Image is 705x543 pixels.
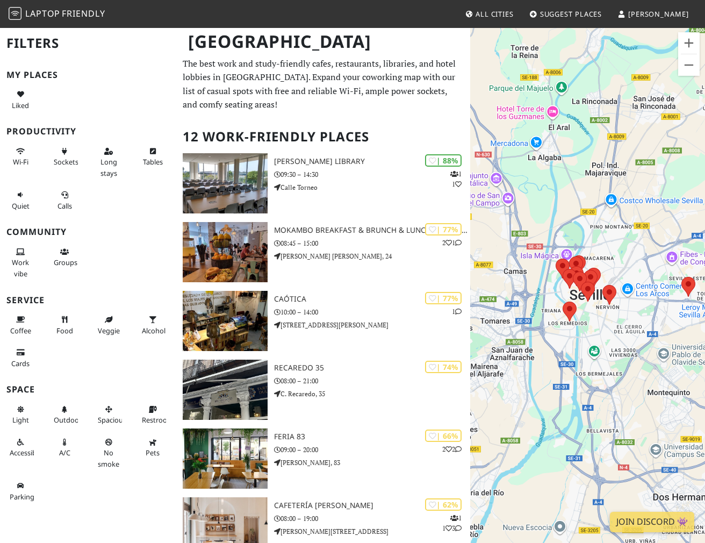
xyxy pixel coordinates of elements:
span: Pet friendly [146,448,160,458]
h3: Space [6,384,170,395]
h3: Mokambo Breakfast & Brunch & Lunch [GEOGRAPHIC_DATA] [274,226,470,235]
button: A/C [51,433,78,462]
span: Power sockets [54,157,78,167]
p: 09:00 – 20:00 [274,445,470,455]
span: All Cities [476,9,514,19]
button: Work vibe [6,243,34,282]
button: No smoke [95,433,123,473]
button: Wi-Fi [6,142,34,171]
button: Restroom [139,401,167,429]
p: [PERSON_NAME] [PERSON_NAME], 24 [274,251,470,261]
a: Caótica | 77% 1 Caótica 10:00 – 14:00 [STREET_ADDRESS][PERSON_NAME] [176,291,470,351]
h3: My Places [6,70,170,80]
span: Quiet [12,201,30,211]
h3: Caótica [274,295,470,304]
span: Group tables [54,258,77,267]
button: Light [6,401,34,429]
h3: Community [6,227,170,237]
h3: [PERSON_NAME] Library [274,157,470,166]
h3: Cafetería [PERSON_NAME] [274,501,470,510]
h3: Recaredo 35 [274,363,470,373]
button: Spacious [95,401,123,429]
img: Caótica [183,291,268,351]
button: Alcohol [139,311,167,339]
button: Food [51,311,78,339]
div: | 77% [425,223,462,235]
span: Credit cards [11,359,30,368]
div: | 77% [425,292,462,304]
h1: [GEOGRAPHIC_DATA] [179,27,468,56]
p: Calle Torneo [274,182,470,192]
p: [PERSON_NAME][STREET_ADDRESS] [274,526,470,537]
a: Feria 83 | 66% 22 Feria 83 09:00 – 20:00 [PERSON_NAME], 83 [176,428,470,489]
button: Pets [139,433,167,462]
div: | 74% [425,361,462,373]
span: Suggest Places [540,9,602,19]
p: 2 2 [442,444,462,454]
a: [PERSON_NAME] [613,4,693,24]
h2: Filters [6,27,170,60]
div: | 66% [425,430,462,442]
p: 09:30 – 14:30 [274,169,470,180]
h2: 12 Work-Friendly Places [183,120,464,153]
button: Accessible [6,433,34,462]
img: LaptopFriendly [9,7,21,20]
span: People working [12,258,29,278]
span: Natural light [12,415,29,425]
p: 1 1 [450,169,462,189]
div: | 62% [425,498,462,511]
span: Long stays [100,157,117,177]
span: Alcohol [142,326,166,335]
button: Quiet [6,186,34,215]
a: Join Discord 👾 [610,512,694,532]
p: C. Recaredo, 35 [274,389,470,399]
p: 1 [452,306,462,317]
a: All Cities [461,4,518,24]
p: 2 1 [442,238,462,248]
a: Mokambo Breakfast & Brunch & Lunch Sevilla | 77% 21 Mokambo Breakfast & Brunch & Lunch [GEOGRAPHI... [176,222,470,282]
span: Air conditioned [59,448,70,458]
span: Friendly [62,8,105,19]
span: Accessible [10,448,42,458]
a: Felipe González Márquez Library | 88% 11 [PERSON_NAME] Library 09:30 – 14:30 Calle Torneo [176,153,470,213]
button: Liked [6,85,34,114]
img: Recaredo 35 [183,360,268,420]
div: | 88% [425,154,462,167]
span: Liked [12,101,29,110]
button: Tables [139,142,167,171]
span: Outdoor area [54,415,82,425]
span: Stable Wi-Fi [13,157,28,167]
button: Zoom in [678,32,700,54]
button: Long stays [95,142,123,182]
span: Spacious [98,415,126,425]
span: Veggie [98,326,120,335]
span: Parking [10,492,34,502]
span: Food [56,326,73,335]
p: 08:00 – 21:00 [274,376,470,386]
span: Video/audio calls [57,201,72,211]
span: Restroom [142,415,174,425]
p: 10:00 – 14:00 [274,307,470,317]
p: 1 1 3 [442,513,462,533]
a: Recaredo 35 | 74% Recaredo 35 08:00 – 21:00 C. Recaredo, 35 [176,360,470,420]
h3: Service [6,295,170,305]
img: Felipe González Márquez Library [183,153,268,213]
span: Coffee [10,326,31,335]
button: Calls [51,186,78,215]
p: The best work and study-friendly cafes, restaurants, libraries, and hotel lobbies in [GEOGRAPHIC_... [183,57,464,112]
p: 08:00 – 19:00 [274,513,470,524]
button: Coffee [6,311,34,339]
button: Zoom out [678,54,700,76]
a: LaptopFriendly LaptopFriendly [9,5,105,24]
button: Sockets [51,142,78,171]
span: [PERSON_NAME] [628,9,689,19]
button: Groups [51,243,78,271]
h3: Feria 83 [274,432,470,441]
a: Suggest Places [525,4,607,24]
button: Cards [6,344,34,372]
p: [STREET_ADDRESS][PERSON_NAME] [274,320,470,330]
button: Parking [6,477,34,505]
span: Laptop [25,8,60,19]
span: Smoke free [98,448,119,468]
button: Outdoor [51,401,78,429]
